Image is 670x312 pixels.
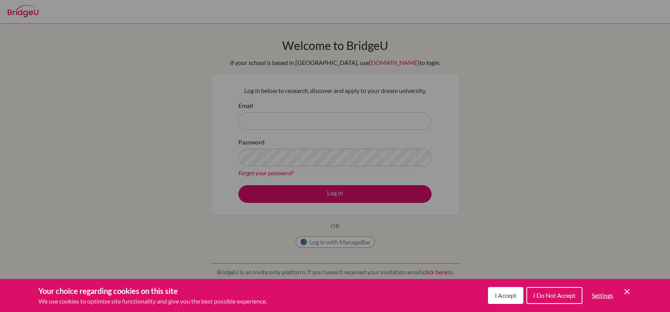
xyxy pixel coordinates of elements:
[533,292,576,299] span: I Do Not Accept
[586,288,619,303] button: Settings
[488,287,523,304] button: I Accept
[495,292,516,299] span: I Accept
[526,287,582,304] button: I Do Not Accept
[592,292,613,299] span: Settings
[38,285,267,297] h3: Your choice regarding cookies on this site
[38,297,267,306] p: We use cookies to optimise site functionality and give you the best possible experience.
[622,287,632,296] button: Save and close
